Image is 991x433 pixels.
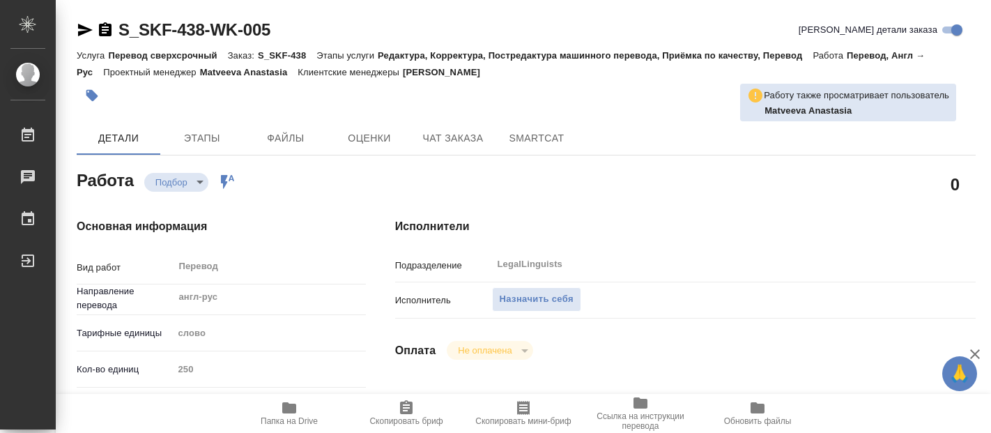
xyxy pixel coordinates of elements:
h4: Дополнительно [395,393,976,410]
span: Назначить себя [500,291,574,307]
button: 🙏 [942,356,977,391]
button: Скопировать ссылку [97,22,114,38]
p: Заказ: [228,50,258,61]
p: [PERSON_NAME] [403,67,491,77]
span: SmartCat [503,130,570,147]
p: Перевод сверхсрочный [108,50,227,61]
b: Matveeva Anastasia [765,105,852,116]
p: Исполнитель [395,294,492,307]
p: Кол-во единиц [77,363,173,377]
span: Обновить файлы [724,416,792,426]
div: Подбор [144,173,208,192]
p: Работу также просматривает пользователь [764,89,949,102]
p: Направление перевода [77,284,173,312]
button: Скопировать бриф [348,394,465,433]
button: Назначить себя [492,287,581,312]
p: Услуга [77,50,108,61]
span: 🙏 [948,359,971,388]
button: Добавить тэг [77,80,107,111]
p: Подразделение [395,259,492,273]
p: Тарифные единицы [77,326,173,340]
span: Скопировать бриф [369,416,443,426]
span: Чат заказа [420,130,486,147]
p: Вид работ [77,261,173,275]
button: Не оплачена [454,344,516,356]
span: Ссылка на инструкции перевода [590,411,691,431]
button: Папка на Drive [231,394,348,433]
p: Matveeva Anastasia [200,67,298,77]
button: Подбор [151,176,192,188]
button: Скопировать мини-бриф [465,394,582,433]
p: Проектный менеджер [103,67,199,77]
span: Скопировать мини-бриф [475,416,571,426]
p: Работа [813,50,847,61]
input: Пустое поле [173,359,366,379]
h2: Работа [77,167,134,192]
h4: Оплата [395,342,436,359]
span: Файлы [252,130,319,147]
span: Папка на Drive [261,416,318,426]
p: Редактура, Корректура, Постредактура машинного перевода, Приёмка по качеству, Перевод [378,50,813,61]
span: Детали [85,130,152,147]
a: S_SKF-438-WK-005 [118,20,270,39]
button: Скопировать ссылку для ЯМессенджера [77,22,93,38]
p: Этапы услуги [316,50,378,61]
p: S_SKF-438 [258,50,316,61]
div: Подбор [447,341,532,360]
button: Ссылка на инструкции перевода [582,394,699,433]
div: слово [173,321,366,345]
p: Клиентские менеджеры [298,67,403,77]
button: Обновить файлы [699,394,816,433]
span: Этапы [169,130,236,147]
span: [PERSON_NAME] детали заказа [799,23,937,37]
h2: 0 [951,172,960,196]
h4: Исполнители [395,218,976,235]
span: Оценки [336,130,403,147]
p: Matveeva Anastasia [765,104,949,118]
h4: Основная информация [77,218,339,235]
